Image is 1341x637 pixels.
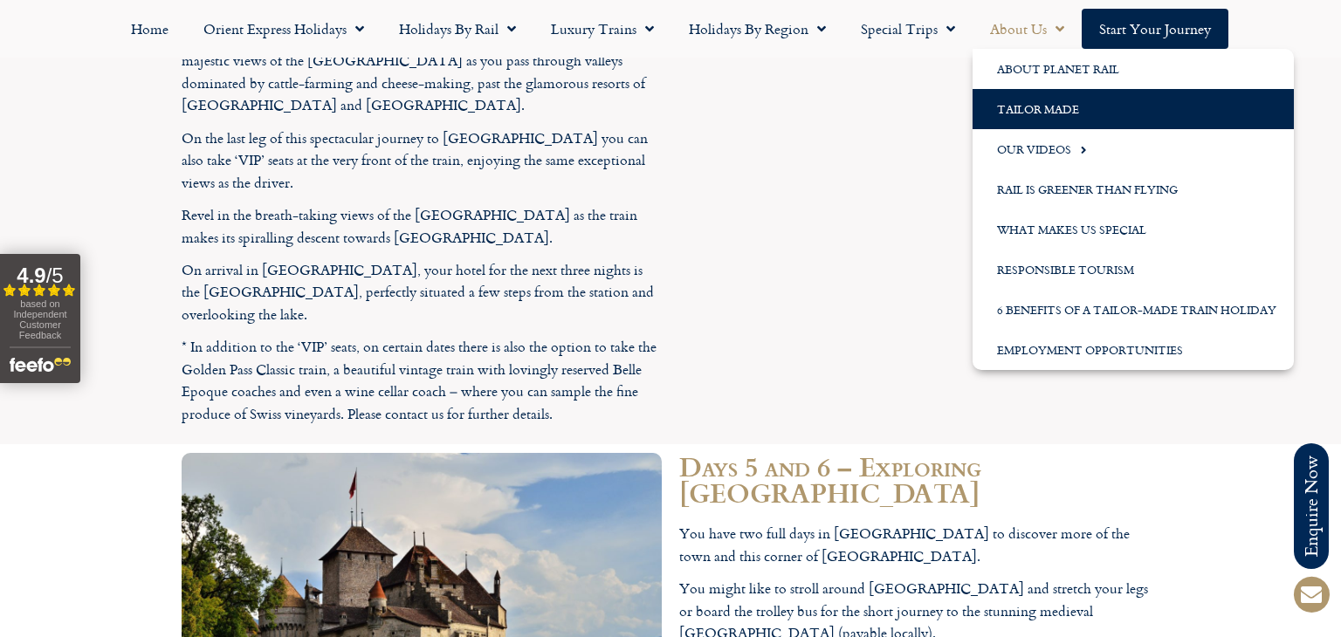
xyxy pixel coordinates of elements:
[973,330,1294,370] a: Employment Opportunities
[182,259,662,326] p: On arrival in [GEOGRAPHIC_DATA], your hotel for the next three nights is the [GEOGRAPHIC_DATA], p...
[9,9,1332,49] nav: Menu
[973,9,1082,49] a: About Us
[182,28,662,117] p: Enjoy the option of lunch in the restaurant car (payable locally) whilst you gaze at majestic vie...
[671,9,843,49] a: Holidays by Region
[1082,9,1228,49] a: Start your Journey
[843,9,973,49] a: Special Trips
[382,9,533,49] a: Holidays by Rail
[679,523,1159,567] p: You have two full days in [GEOGRAPHIC_DATA] to discover more of the town and this corner of [GEOG...
[973,49,1294,370] ul: About Us
[973,129,1294,169] a: Our Videos
[182,127,662,195] p: On the last leg of this spectacular journey to [GEOGRAPHIC_DATA] you can also take ‘VIP’ seats at...
[186,9,382,49] a: Orient Express Holidays
[113,9,186,49] a: Home
[182,204,662,249] p: Revel in the breath-taking views of the [GEOGRAPHIC_DATA] as the train makes its spiralling desce...
[679,453,1159,505] h2: Days 5 and 6 – Exploring [GEOGRAPHIC_DATA]
[973,209,1294,250] a: What Makes us Special
[533,9,671,49] a: Luxury Trains
[182,336,662,425] p: * In addition to the ‘VIP’ seats, on certain dates there is also the option to take the Golden Pa...
[973,89,1294,129] a: Tailor Made
[973,250,1294,290] a: Responsible Tourism
[973,290,1294,330] a: 6 Benefits of a Tailor-Made Train Holiday
[973,49,1294,89] a: About Planet Rail
[973,169,1294,209] a: Rail is Greener than Flying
